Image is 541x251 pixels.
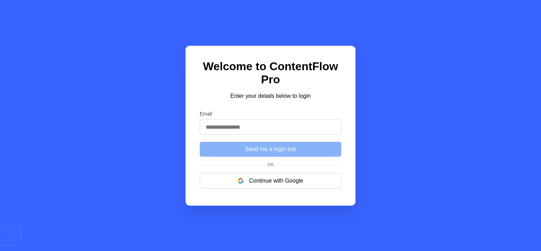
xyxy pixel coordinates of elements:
[238,178,244,184] img: google logo
[200,173,341,189] button: Continue with Google
[200,60,341,86] h1: Welcome to ContentFlow Pro
[200,142,341,157] button: Send me a login link
[200,92,341,100] p: Enter your details below to login
[200,111,341,117] label: Email
[264,162,277,167] span: Or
